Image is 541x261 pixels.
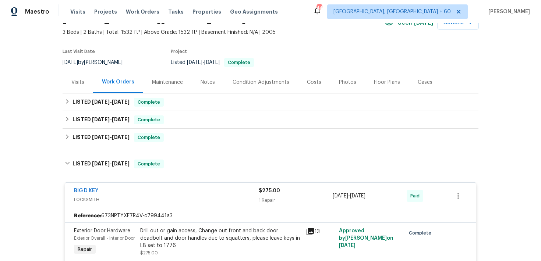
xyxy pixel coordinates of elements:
[374,79,400,86] div: Floor Plans
[204,60,220,65] span: [DATE]
[259,197,333,204] div: 1 Repair
[25,8,49,15] span: Maestro
[74,228,130,233] span: Exterior Door Hardware
[112,161,130,166] span: [DATE]
[410,192,422,200] span: Paid
[63,129,478,146] div: LISTED [DATE]-[DATE]Complete
[317,4,322,12] div: 448
[140,251,158,255] span: $275.00
[126,8,159,15] span: Work Orders
[92,99,130,104] span: -
[339,243,356,248] span: [DATE]
[135,99,163,106] span: Complete
[168,9,184,14] span: Tasks
[92,135,130,140] span: -
[230,8,278,15] span: Geo Assignments
[74,188,98,193] a: BIG D KEY
[92,135,110,140] span: [DATE]
[112,99,130,104] span: [DATE]
[63,49,95,54] span: Last Visit Date
[333,193,348,199] span: [DATE]
[307,79,321,86] div: Costs
[63,111,478,129] div: LISTED [DATE]-[DATE]Complete
[140,227,301,249] div: Drill out or gain access, Change out front and back door deadbolt and door handles due to squatte...
[485,8,530,15] span: [PERSON_NAME]
[350,193,365,199] span: [DATE]
[201,79,215,86] div: Notes
[135,160,163,168] span: Complete
[339,228,393,248] span: Approved by [PERSON_NAME] on
[63,152,478,176] div: LISTED [DATE]-[DATE]Complete
[233,79,289,86] div: Condition Adjustments
[63,29,385,36] span: 3 Beds | 2 Baths | Total: 1532 ft² | Above Grade: 1532 ft² | Basement Finished: N/A | 2005
[74,212,101,219] b: Reference:
[259,188,280,193] span: $275.00
[135,134,163,141] span: Complete
[92,99,110,104] span: [DATE]
[135,116,163,124] span: Complete
[187,60,202,65] span: [DATE]
[92,161,130,166] span: -
[409,229,434,237] span: Complete
[333,192,365,200] span: -
[63,58,131,67] div: by [PERSON_NAME]
[171,60,254,65] span: Listed
[94,8,117,15] span: Projects
[418,79,432,86] div: Cases
[92,117,110,122] span: [DATE]
[63,60,78,65] span: [DATE]
[102,78,134,86] div: Work Orders
[171,49,187,54] span: Project
[306,227,335,236] div: 13
[92,161,110,166] span: [DATE]
[71,79,84,86] div: Visits
[63,93,478,111] div: LISTED [DATE]-[DATE]Complete
[192,8,221,15] span: Properties
[187,60,220,65] span: -
[65,209,476,222] div: 673NPTYXE7R4V-c799441a3
[74,196,259,203] span: LOCKSMITH
[73,98,130,107] h6: LISTED
[75,246,95,253] span: Repair
[225,60,253,65] span: Complete
[73,160,130,168] h6: LISTED
[152,79,183,86] div: Maintenance
[339,79,356,86] div: Photos
[333,8,451,15] span: [GEOGRAPHIC_DATA], [GEOGRAPHIC_DATA] + 60
[70,8,85,15] span: Visits
[73,115,130,124] h6: LISTED
[112,135,130,140] span: [DATE]
[112,117,130,122] span: [DATE]
[73,133,130,142] h6: LISTED
[74,236,135,240] span: Exterior Overall - Interior Door
[92,117,130,122] span: -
